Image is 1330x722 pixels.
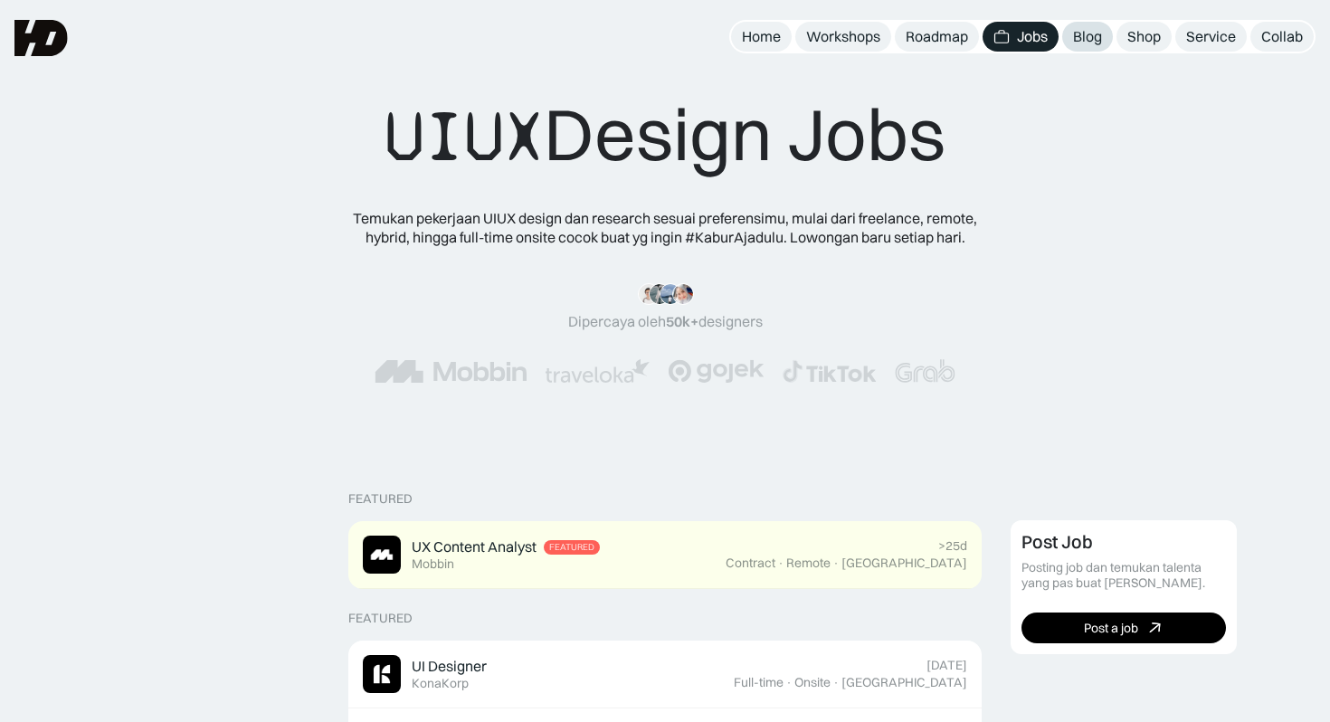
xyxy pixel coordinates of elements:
[549,542,594,553] div: Featured
[726,556,775,571] div: Contract
[1175,22,1247,52] a: Service
[1084,621,1138,636] div: Post a job
[1021,560,1226,591] div: Posting job dan temukan talenta yang pas buat [PERSON_NAME].
[731,22,792,52] a: Home
[832,556,840,571] div: ·
[926,658,967,673] div: [DATE]
[666,312,698,330] span: 50k+
[785,675,793,690] div: ·
[412,676,469,691] div: KonaKorp
[806,27,880,46] div: Workshops
[742,27,781,46] div: Home
[841,556,967,571] div: [GEOGRAPHIC_DATA]
[1021,531,1093,553] div: Post Job
[348,491,413,507] div: Featured
[348,611,413,626] div: Featured
[363,655,401,693] img: Job Image
[363,536,401,574] img: Job Image
[795,22,891,52] a: Workshops
[1021,613,1226,643] a: Post a job
[568,312,763,331] div: Dipercaya oleh designers
[832,675,840,690] div: ·
[734,675,784,690] div: Full-time
[412,537,537,556] div: UX Content Analyst
[339,209,991,247] div: Temukan pekerjaan UIUX design dan research sesuai preferensimu, mulai dari freelance, remote, hyb...
[895,22,979,52] a: Roadmap
[1017,27,1048,46] div: Jobs
[412,657,487,676] div: UI Designer
[794,675,831,690] div: Onsite
[906,27,968,46] div: Roadmap
[938,538,967,554] div: >25d
[348,641,982,708] a: Job ImageUI DesignerKonaKorp[DATE]Full-time·Onsite·[GEOGRAPHIC_DATA]
[1250,22,1314,52] a: Collab
[1073,27,1102,46] div: Blog
[348,521,982,589] a: Job ImageUX Content AnalystFeaturedMobbin>25dContract·Remote·[GEOGRAPHIC_DATA]
[841,675,967,690] div: [GEOGRAPHIC_DATA]
[1116,22,1172,52] a: Shop
[385,93,544,180] span: UIUX
[412,556,454,572] div: Mobbin
[777,556,784,571] div: ·
[1127,27,1161,46] div: Shop
[1186,27,1236,46] div: Service
[385,90,945,180] div: Design Jobs
[1261,27,1303,46] div: Collab
[1062,22,1113,52] a: Blog
[983,22,1059,52] a: Jobs
[786,556,831,571] div: Remote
